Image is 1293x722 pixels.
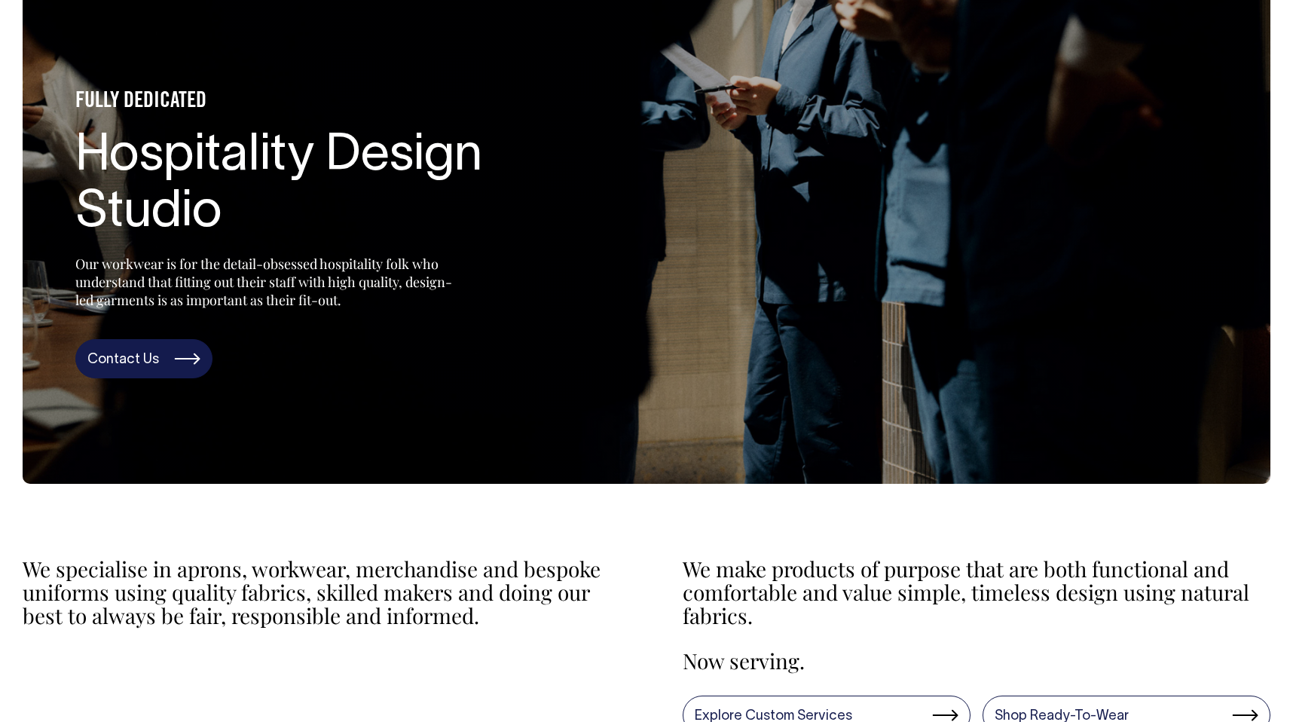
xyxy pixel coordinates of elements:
a: Contact Us [75,339,212,378]
h1: Hospitality Design Studio [75,129,527,242]
h4: FULLY DEDICATED [75,90,527,114]
p: We make products of purpose that are both functional and comfortable and value simple, timeless d... [683,558,1271,627]
p: Now serving. [683,650,1271,673]
p: Our workwear is for the detail-obsessed hospitality folk who understand that fitting out their st... [75,255,452,309]
p: We specialise in aprons, workwear, merchandise and bespoke uniforms using quality fabrics, skille... [23,558,611,627]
